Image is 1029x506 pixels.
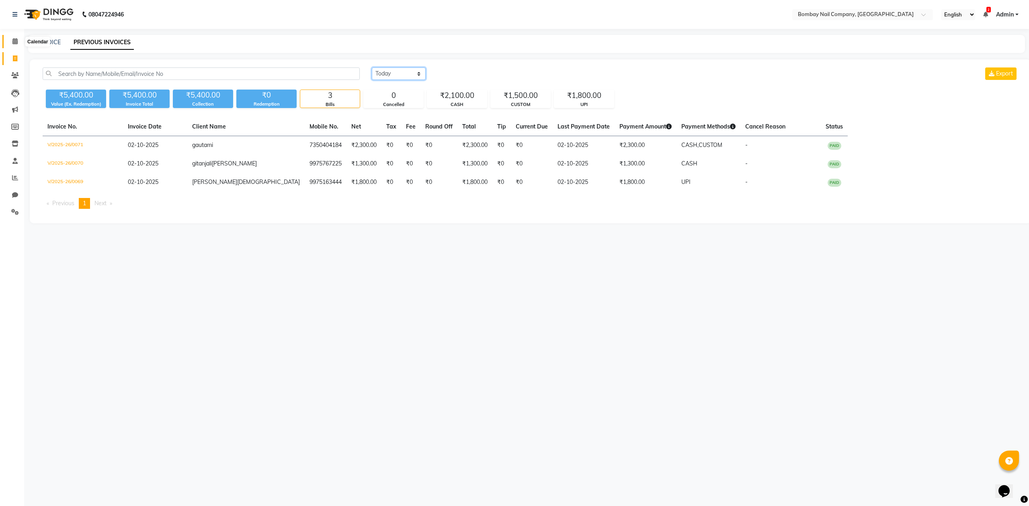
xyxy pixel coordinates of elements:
[457,155,492,173] td: ₹1,300.00
[128,123,162,130] span: Invoice Date
[986,7,991,12] span: 2
[983,11,988,18] a: 2
[381,173,401,192] td: ₹0
[996,10,1014,19] span: Admin
[497,123,506,130] span: Tip
[401,173,420,192] td: ₹0
[128,141,158,149] span: 02-10-2025
[192,123,226,130] span: Client Name
[615,173,676,192] td: ₹1,800.00
[364,101,423,108] div: Cancelled
[305,136,346,155] td: 7350404184
[20,3,76,26] img: logo
[427,101,487,108] div: CASH
[826,123,843,130] span: Status
[553,136,615,155] td: 02-10-2025
[553,155,615,173] td: 02-10-2025
[745,141,748,149] span: -
[681,141,699,149] span: CASH,
[699,141,722,149] span: CUSTOM
[462,123,476,130] span: Total
[681,123,736,130] span: Payment Methods
[420,173,457,192] td: ₹0
[94,200,107,207] span: Next
[681,160,697,167] span: CASH
[305,173,346,192] td: 9975163444
[43,173,123,192] td: V/2025-26/0069
[427,90,487,101] div: ₹2,100.00
[554,90,614,101] div: ₹1,800.00
[109,101,170,108] div: Invoice Total
[310,123,338,130] span: Mobile No.
[52,200,74,207] span: Previous
[386,123,396,130] span: Tax
[492,173,511,192] td: ₹0
[346,136,381,155] td: ₹2,300.00
[173,90,233,101] div: ₹5,400.00
[381,136,401,155] td: ₹0
[996,70,1013,77] span: Export
[516,123,548,130] span: Current Due
[47,123,77,130] span: Invoice No.
[346,173,381,192] td: ₹1,800.00
[745,178,748,186] span: -
[401,136,420,155] td: ₹0
[406,123,416,130] span: Fee
[351,123,361,130] span: Net
[70,35,134,50] a: PREVIOUS INVOICES
[828,142,841,150] span: PAID
[25,37,50,47] div: Calendar
[43,67,360,80] input: Search by Name/Mobile/Email/Invoice No
[511,173,553,192] td: ₹0
[364,90,423,101] div: 0
[828,179,841,187] span: PAID
[43,136,123,155] td: V/2025-26/0071
[492,155,511,173] td: ₹0
[511,136,553,155] td: ₹0
[43,155,123,173] td: V/2025-26/0070
[491,101,550,108] div: CUSTOM
[43,198,1018,209] nav: Pagination
[46,90,106,101] div: ₹5,400.00
[305,155,346,173] td: 9975767225
[83,200,86,207] span: 1
[236,90,297,101] div: ₹0
[558,123,610,130] span: Last Payment Date
[425,123,453,130] span: Round Off
[491,90,550,101] div: ₹1,500.00
[192,160,212,167] span: gitanjali
[681,178,691,186] span: UPI
[420,136,457,155] td: ₹0
[619,123,672,130] span: Payment Amount
[511,155,553,173] td: ₹0
[995,474,1021,498] iframe: chat widget
[457,173,492,192] td: ₹1,800.00
[457,136,492,155] td: ₹2,300.00
[553,173,615,192] td: 02-10-2025
[128,160,158,167] span: 02-10-2025
[88,3,124,26] b: 08047224946
[192,141,213,149] span: gautami
[236,101,297,108] div: Redemption
[745,160,748,167] span: -
[615,136,676,155] td: ₹2,300.00
[828,160,841,168] span: PAID
[300,90,360,101] div: 3
[401,155,420,173] td: ₹0
[237,178,300,186] span: [DEMOGRAPHIC_DATA]
[615,155,676,173] td: ₹1,300.00
[985,67,1017,80] button: Export
[46,101,106,108] div: Value (Ex. Redemption)
[300,101,360,108] div: Bills
[346,155,381,173] td: ₹1,300.00
[128,178,158,186] span: 02-10-2025
[420,155,457,173] td: ₹0
[212,160,257,167] span: [PERSON_NAME]
[173,101,233,108] div: Collection
[192,178,237,186] span: [PERSON_NAME]
[492,136,511,155] td: ₹0
[745,123,785,130] span: Cancel Reason
[109,90,170,101] div: ₹5,400.00
[554,101,614,108] div: UPI
[381,155,401,173] td: ₹0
